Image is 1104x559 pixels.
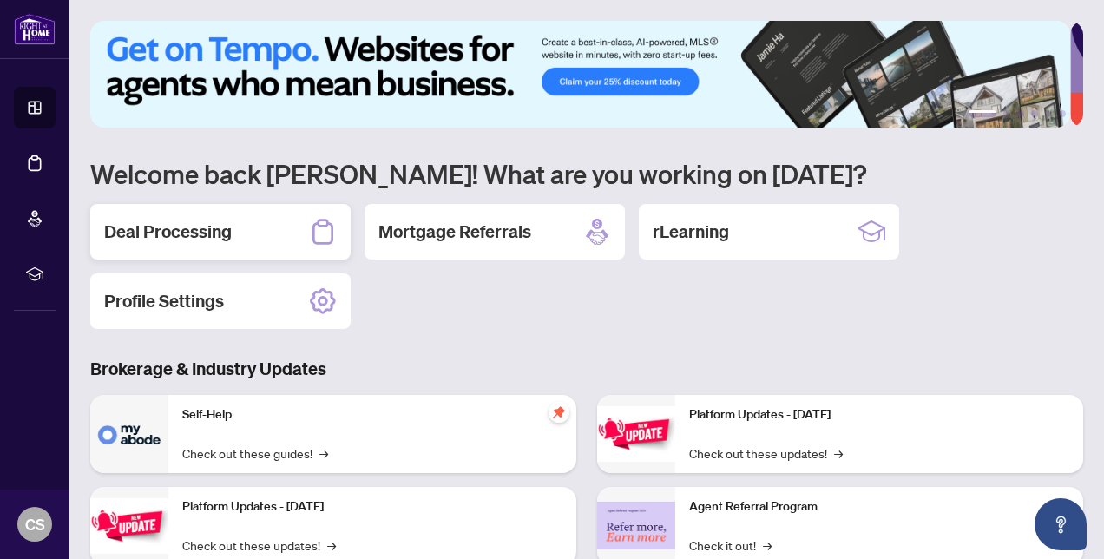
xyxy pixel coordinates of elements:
[14,13,56,45] img: logo
[689,405,1069,424] p: Platform Updates - [DATE]
[549,402,569,423] span: pushpin
[763,536,772,555] span: →
[1031,110,1038,117] button: 4
[834,444,843,463] span: →
[90,357,1083,381] h3: Brokerage & Industry Updates
[182,444,328,463] a: Check out these guides!→
[1035,498,1087,550] button: Open asap
[378,220,531,244] h2: Mortgage Referrals
[689,536,772,555] a: Check it out!→
[1059,110,1066,117] button: 6
[689,444,843,463] a: Check out these updates!→
[104,289,224,313] h2: Profile Settings
[319,444,328,463] span: →
[90,498,168,553] img: Platform Updates - September 16, 2025
[689,497,1069,516] p: Agent Referral Program
[969,110,996,117] button: 1
[90,21,1070,128] img: Slide 0
[25,512,45,536] span: CS
[182,405,562,424] p: Self-Help
[182,497,562,516] p: Platform Updates - [DATE]
[1003,110,1010,117] button: 2
[182,536,336,555] a: Check out these updates!→
[104,220,232,244] h2: Deal Processing
[90,157,1083,190] h1: Welcome back [PERSON_NAME]! What are you working on [DATE]?
[597,406,675,461] img: Platform Updates - June 23, 2025
[327,536,336,555] span: →
[653,220,729,244] h2: rLearning
[597,502,675,549] img: Agent Referral Program
[1017,110,1024,117] button: 3
[1045,110,1052,117] button: 5
[90,395,168,473] img: Self-Help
